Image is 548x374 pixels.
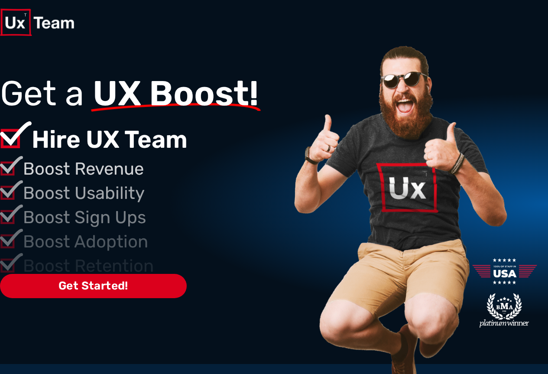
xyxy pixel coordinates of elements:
[23,156,290,182] p: Boost Revenue
[23,180,290,206] p: Boost Usability
[93,79,259,107] span: UX Boost!
[23,253,290,279] p: Boost Retention
[32,121,290,158] p: Hire UX Team
[23,205,290,231] p: Boost Sign Ups
[23,229,290,255] p: Boost Adoption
